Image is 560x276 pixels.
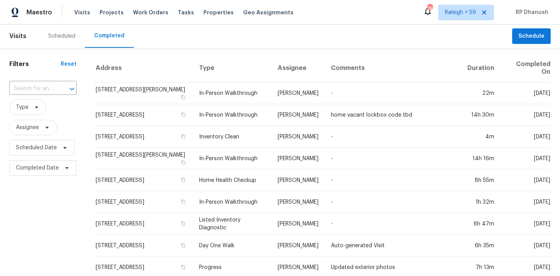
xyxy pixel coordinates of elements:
span: Work Orders [133,9,168,16]
td: - [325,82,461,104]
span: Projects [100,9,124,16]
button: Copy Address [180,264,187,271]
td: [PERSON_NAME] [271,169,325,191]
button: Copy Address [180,159,187,166]
div: Completed [94,32,124,40]
td: 22m [461,82,500,104]
td: 1h 32m [461,191,500,213]
td: [DATE] [500,191,551,213]
td: [DATE] [500,213,551,235]
td: home vacant lockbox code tbd [325,104,461,126]
h1: Filters [9,60,61,68]
th: Address [95,54,193,82]
button: Copy Address [180,111,187,118]
span: Raleigh + 59 [445,9,476,16]
td: 8h 55m [461,169,500,191]
td: 6h 47m [461,213,500,235]
span: Geo Assignments [243,9,294,16]
button: Copy Address [180,198,187,205]
td: [STREET_ADDRESS] [95,235,193,257]
td: Inventory Clean [193,126,271,148]
button: Copy Address [180,133,187,140]
div: Scheduled [48,32,75,40]
span: Schedule [518,31,544,41]
span: Type [16,103,28,111]
div: Reset [61,60,77,68]
td: [PERSON_NAME] [271,148,325,169]
td: In-Person Walkthrough [193,191,271,213]
td: [PERSON_NAME] [271,191,325,213]
td: [STREET_ADDRESS] [95,104,193,126]
td: [STREET_ADDRESS][PERSON_NAME] [95,148,193,169]
td: [STREET_ADDRESS][PERSON_NAME] [95,82,193,104]
td: Home Health Checkup [193,169,271,191]
span: Visits [9,28,26,45]
td: [PERSON_NAME] [271,235,325,257]
button: Schedule [512,28,551,44]
button: Open [66,84,77,94]
td: [PERSON_NAME] [271,213,325,235]
td: - [325,213,461,235]
td: [STREET_ADDRESS] [95,169,193,191]
span: Visits [74,9,90,16]
span: Properties [203,9,234,16]
td: [DATE] [500,82,551,104]
td: - [325,148,461,169]
td: In-Person Walkthrough [193,104,271,126]
span: Assignee [16,124,39,131]
td: 4m [461,126,500,148]
th: Type [193,54,271,82]
div: 792 [427,5,432,12]
th: Assignee [271,54,325,82]
th: Comments [325,54,461,82]
button: Copy Address [180,94,187,101]
td: 14h 16m [461,148,500,169]
span: Scheduled Date [16,144,57,152]
td: [DATE] [500,235,551,257]
span: Maestro [26,9,52,16]
td: 14h 30m [461,104,500,126]
th: Completed On [500,54,551,82]
span: RP Dhanush [513,9,548,16]
td: [PERSON_NAME] [271,104,325,126]
td: In-Person Walkthrough [193,148,271,169]
span: Tasks [178,10,194,15]
td: [DATE] [500,169,551,191]
td: [DATE] [500,104,551,126]
td: [STREET_ADDRESS] [95,126,193,148]
td: - [325,169,461,191]
td: [STREET_ADDRESS] [95,191,193,213]
td: Auto-generated Visit [325,235,461,257]
td: [PERSON_NAME] [271,82,325,104]
th: Duration [461,54,500,82]
td: [DATE] [500,126,551,148]
span: Completed Date [16,164,59,172]
td: Listed Inventory Diagnostic [193,213,271,235]
td: 6h 35m [461,235,500,257]
button: Copy Address [180,176,187,183]
td: - [325,126,461,148]
td: - [325,191,461,213]
input: Search for an address... [9,83,55,95]
td: [PERSON_NAME] [271,126,325,148]
td: [STREET_ADDRESS] [95,213,193,235]
button: Copy Address [180,220,187,227]
td: Day One Walk [193,235,271,257]
td: [DATE] [500,148,551,169]
button: Copy Address [180,242,187,249]
td: In-Person Walkthrough [193,82,271,104]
